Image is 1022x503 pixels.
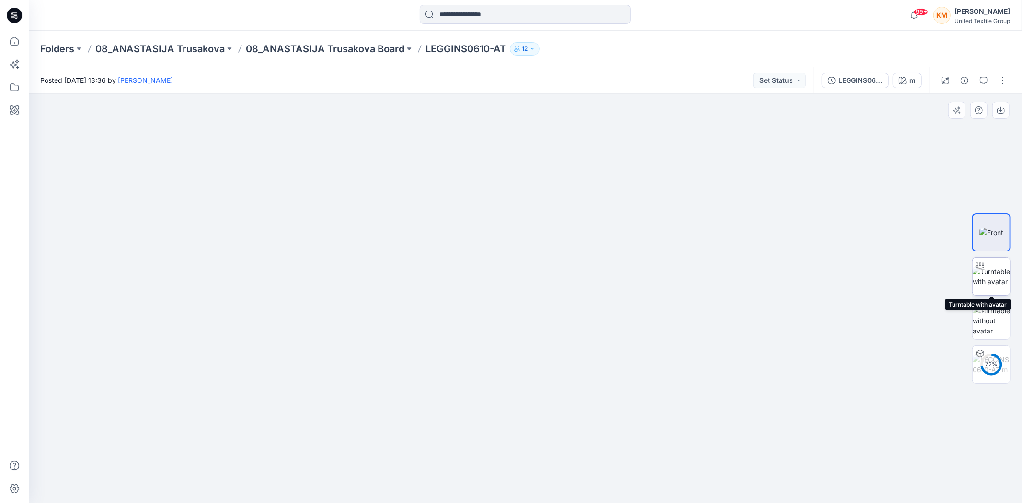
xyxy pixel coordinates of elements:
[246,42,404,56] a: 08_ANASTASIJA Trusakova Board
[909,75,916,86] div: m
[522,44,528,54] p: 12
[118,76,173,84] a: [PERSON_NAME]
[95,42,225,56] a: 08_ANASTASIJA Trusakova
[980,360,1003,368] div: 72 %
[979,228,1003,238] img: Front
[40,42,74,56] a: Folders
[822,73,889,88] button: LEGGINS0610-AT
[933,7,951,24] div: KM
[954,6,1010,17] div: [PERSON_NAME]
[40,75,173,85] span: Posted [DATE] 13:36 by
[425,42,506,56] p: LEGGINS0610-AT
[973,354,1010,375] img: LEGGINS0610-AT m
[914,8,928,16] span: 99+
[510,42,540,56] button: 12
[893,73,922,88] button: m
[973,306,1010,336] img: Turntable without avatar
[313,86,738,503] img: eyJhbGciOiJIUzI1NiIsImtpZCI6IjAiLCJzbHQiOiJzZXMiLCJ0eXAiOiJKV1QifQ.eyJkYXRhIjp7InR5cGUiOiJzdG9yYW...
[973,266,1010,286] img: Turntable with avatar
[838,75,883,86] div: LEGGINS0610-AT
[954,17,1010,24] div: United Textile Group
[957,73,972,88] button: Details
